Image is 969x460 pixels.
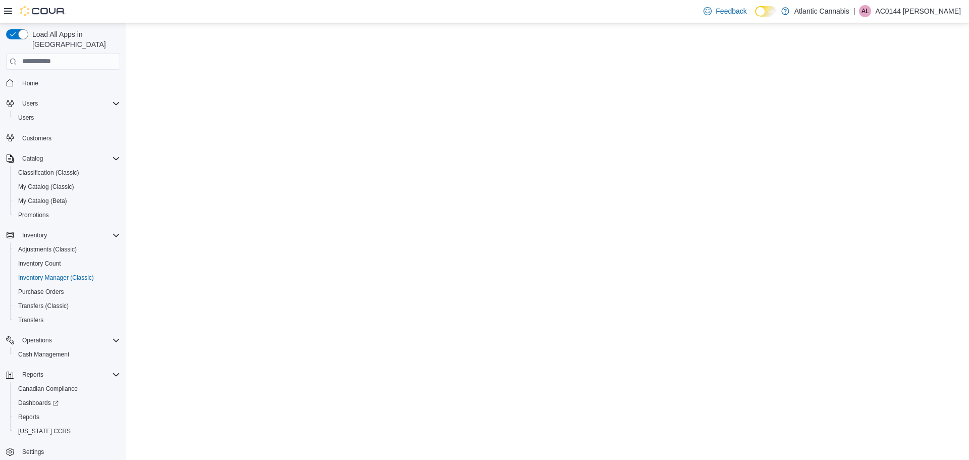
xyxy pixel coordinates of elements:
button: Users [18,97,42,110]
a: My Catalog (Beta) [14,195,71,207]
button: Users [10,111,124,125]
button: Transfers (Classic) [10,299,124,313]
button: Inventory Manager (Classic) [10,271,124,285]
span: Operations [18,334,120,346]
button: Adjustments (Classic) [10,242,124,257]
a: [US_STATE] CCRS [14,425,75,437]
a: Dashboards [14,397,63,409]
span: Reports [14,411,120,423]
span: Transfers (Classic) [14,300,120,312]
span: Classification (Classic) [14,167,120,179]
button: Transfers [10,313,124,327]
button: Purchase Orders [10,285,124,299]
span: Inventory Manager (Classic) [14,272,120,284]
a: Dashboards [10,396,124,410]
span: Dashboards [18,399,59,407]
span: Inventory Count [18,260,61,268]
button: Promotions [10,208,124,222]
button: Home [2,76,124,90]
span: Inventory [18,229,120,241]
a: Inventory Count [14,258,65,270]
span: Inventory [22,231,47,239]
span: Canadian Compliance [18,385,78,393]
a: Classification (Classic) [14,167,83,179]
span: My Catalog (Beta) [14,195,120,207]
button: Reports [10,410,124,424]
span: Users [14,112,120,124]
span: Users [18,114,34,122]
a: Transfers (Classic) [14,300,73,312]
p: AC0144 [PERSON_NAME] [875,5,961,17]
a: Cash Management [14,348,73,361]
button: Customers [2,131,124,145]
span: Load All Apps in [GEOGRAPHIC_DATA] [28,29,120,49]
span: Purchase Orders [18,288,64,296]
button: Operations [2,333,124,347]
button: Inventory Count [10,257,124,271]
a: Reports [14,411,43,423]
a: My Catalog (Classic) [14,181,78,193]
button: Settings [2,444,124,459]
span: Transfers [18,316,43,324]
span: Reports [22,371,43,379]
div: AC0144 Lawrenson Dennis [859,5,871,17]
span: [US_STATE] CCRS [18,427,71,435]
a: Feedback [699,1,750,21]
span: Inventory Count [14,258,120,270]
span: Reports [18,413,39,421]
span: Dashboards [14,397,120,409]
a: Home [18,77,42,89]
span: Washington CCRS [14,425,120,437]
span: Promotions [14,209,120,221]
a: Promotions [14,209,53,221]
button: Operations [18,334,56,346]
a: Settings [18,446,48,458]
span: Purchase Orders [14,286,120,298]
button: [US_STATE] CCRS [10,424,124,438]
span: Transfers [14,314,120,326]
p: Atlantic Cannabis [794,5,849,17]
span: Users [18,97,120,110]
a: Transfers [14,314,47,326]
a: Canadian Compliance [14,383,82,395]
span: Feedback [716,6,746,16]
button: Catalog [18,152,47,165]
a: Customers [18,132,56,144]
span: Settings [22,448,44,456]
span: My Catalog (Beta) [18,197,67,205]
span: AL [862,5,869,17]
button: Cash Management [10,347,124,362]
span: Customers [18,132,120,144]
button: Inventory [18,229,51,241]
p: | [853,5,855,17]
span: Operations [22,336,52,344]
span: Home [22,79,38,87]
span: Adjustments (Classic) [14,243,120,255]
span: Promotions [18,211,49,219]
a: Users [14,112,38,124]
img: Cova [20,6,66,16]
a: Inventory Manager (Classic) [14,272,98,284]
button: Users [2,96,124,111]
button: My Catalog (Beta) [10,194,124,208]
span: Cash Management [18,350,69,359]
button: Catalog [2,151,124,166]
span: Transfers (Classic) [18,302,69,310]
span: My Catalog (Classic) [18,183,74,191]
button: Reports [18,369,47,381]
span: Customers [22,134,51,142]
span: Users [22,99,38,108]
button: Reports [2,368,124,382]
span: Catalog [18,152,120,165]
button: Inventory [2,228,124,242]
span: Adjustments (Classic) [18,245,77,253]
button: My Catalog (Classic) [10,180,124,194]
span: Canadian Compliance [14,383,120,395]
span: Reports [18,369,120,381]
span: Home [18,77,120,89]
span: My Catalog (Classic) [14,181,120,193]
span: Inventory Manager (Classic) [18,274,94,282]
span: Classification (Classic) [18,169,79,177]
button: Canadian Compliance [10,382,124,396]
